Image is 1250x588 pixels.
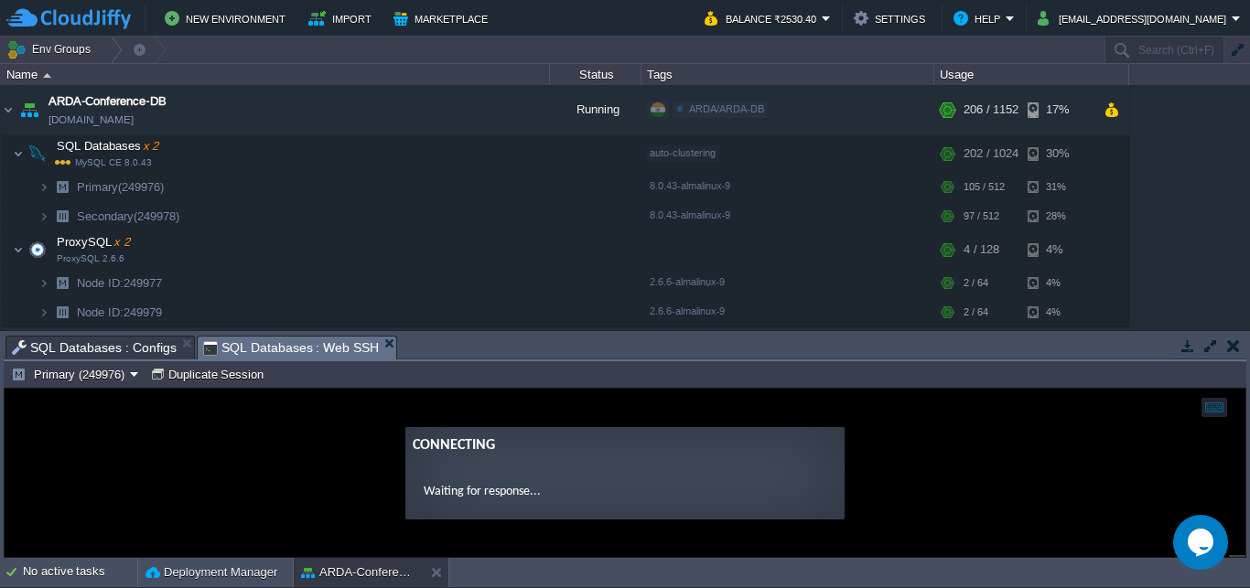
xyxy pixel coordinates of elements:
div: 202 / 1024 [964,135,1018,172]
button: Deployment Manager [145,563,277,582]
div: 11% [1028,327,1087,377]
span: (249976) [118,180,164,194]
button: Primary (249976) [11,366,130,382]
span: Node ID: [77,276,124,290]
div: 4% [1028,298,1087,326]
div: 4 / 128 [964,231,999,268]
div: 28% [1028,202,1087,230]
div: Usage [935,64,1128,85]
img: AMDAwAAAACH5BAEAAAAALAAAAAABAAEAAAICRAEAOw== [16,327,42,377]
span: SQL Databases : Configs [12,337,177,358]
div: 31% [1028,173,1087,201]
img: AMDAwAAAACH5BAEAAAAALAAAAAABAAEAAAICRAEAOw== [1,85,16,134]
div: Status [551,64,641,85]
div: Connecting [408,46,833,68]
img: AMDAwAAAACH5BAEAAAAALAAAAAABAAEAAAICRAEAOw== [38,298,49,326]
a: Node ID:249979 [75,305,165,320]
img: AMDAwAAAACH5BAEAAAAALAAAAAABAAEAAAICRAEAOw== [38,173,49,201]
span: x 2 [112,235,130,249]
span: 249979 [75,305,165,320]
a: SQL Databasesx 2MySQL CE 8.0.43 [55,139,161,153]
img: AMDAwAAAACH5BAEAAAAALAAAAAABAAEAAAICRAEAOw== [49,202,75,230]
span: [DOMAIN_NAME] [48,111,134,129]
div: Running [550,85,641,134]
span: 249977 [75,275,165,291]
img: CloudJiffy [6,7,131,30]
div: 206 / 1152 [964,85,1018,134]
button: Settings [854,7,931,29]
div: 4% [1028,231,1087,268]
span: 8.0.43-almalinux-9 [650,209,730,220]
span: Node ID: [77,305,124,319]
img: AMDAwAAAACH5BAEAAAAALAAAAAABAAEAAAICRAEAOw== [43,73,51,78]
button: New Environment [165,7,291,29]
button: ARDA-Conference-DB [301,563,416,582]
iframe: chat widget [1173,515,1232,570]
a: Secondary(249978) [75,208,182,224]
span: 8.0.43-almalinux-9 [650,180,730,191]
img: AMDAwAAAACH5BAEAAAAALAAAAAABAAEAAAICRAEAOw== [38,269,49,297]
div: 4% [1028,269,1087,297]
div: 2 / 64 [964,269,988,297]
img: AMDAwAAAACH5BAEAAAAALAAAAAABAAEAAAICRAEAOw== [16,85,42,134]
div: 2 / 64 [964,298,988,326]
span: ProxySQL [55,234,133,250]
button: Env Groups [6,37,97,62]
a: ProxySQLx 2ProxySQL 2.6.6 [55,235,133,249]
div: 30% [1028,135,1087,172]
div: Tags [642,64,933,85]
p: Waiting for response... [419,93,822,112]
img: AMDAwAAAACH5BAEAAAAALAAAAAABAAEAAAICRAEAOw== [49,173,75,201]
span: 2.6.6-almalinux-9 [650,276,725,287]
a: Node ID:249977 [75,275,165,291]
div: 97 / 512 [964,202,999,230]
span: x 2 [141,139,159,153]
img: AMDAwAAAACH5BAEAAAAALAAAAAABAAEAAAICRAEAOw== [38,202,49,230]
a: ARDA-Conference-DB [48,92,167,111]
button: Import [308,7,377,29]
button: Help [954,7,1006,29]
div: 17% [1028,85,1087,134]
img: AMDAwAAAACH5BAEAAAAALAAAAAABAAEAAAICRAEAOw== [13,135,24,172]
div: 113 / 512 [964,327,1012,377]
a: Primary(249976) [75,179,167,195]
span: SQL Databases : Web SSH [203,337,380,359]
div: 105 / 512 [964,173,1005,201]
span: SQL Databases [55,138,161,154]
button: Balance ₹2530.40 [705,7,822,29]
span: ARDA/ARDA-DB [689,103,764,114]
span: MySQL CE 8.0.43 [55,157,152,167]
img: AMDAwAAAACH5BAEAAAAALAAAAAABAAEAAAICRAEAOw== [25,135,50,172]
img: AMDAwAAAACH5BAEAAAAALAAAAAABAAEAAAICRAEAOw== [49,298,75,326]
img: AMDAwAAAACH5BAEAAAAALAAAAAABAAEAAAICRAEAOw== [1,327,16,377]
div: Name [2,64,549,85]
div: No active tasks [23,558,137,587]
span: Secondary [75,208,182,224]
span: (249978) [134,209,179,223]
button: Marketplace [393,7,493,29]
span: auto-clustering [650,147,716,158]
button: Duplicate Session [150,366,270,382]
span: Primary [75,179,167,195]
img: AMDAwAAAACH5BAEAAAAALAAAAAABAAEAAAICRAEAOw== [25,231,50,268]
span: 2.6.6-almalinux-9 [650,305,725,316]
button: [EMAIL_ADDRESS][DOMAIN_NAME] [1038,7,1232,29]
img: AMDAwAAAACH5BAEAAAAALAAAAAABAAEAAAICRAEAOw== [13,231,24,268]
span: ProxySQL 2.6.6 [57,253,124,264]
img: AMDAwAAAACH5BAEAAAAALAAAAAABAAEAAAICRAEAOw== [49,269,75,297]
div: Running [550,327,641,377]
